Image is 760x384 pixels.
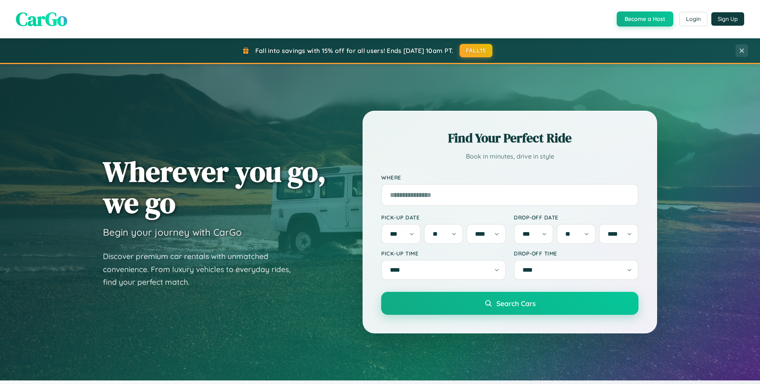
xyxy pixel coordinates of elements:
[617,11,673,26] button: Become a Host
[255,47,454,55] span: Fall into savings with 15% off for all users! Ends [DATE] 10am PT.
[496,299,536,308] span: Search Cars
[16,6,67,32] span: CarGo
[103,250,301,289] p: Discover premium car rentals with unmatched convenience. From luxury vehicles to everyday rides, ...
[381,250,506,257] label: Pick-up Time
[514,214,638,221] label: Drop-off Date
[381,214,506,221] label: Pick-up Date
[679,12,707,26] button: Login
[460,44,493,57] button: FALL15
[381,151,638,162] p: Book in minutes, drive in style
[103,226,242,238] h3: Begin your journey with CarGo
[381,292,638,315] button: Search Cars
[381,129,638,147] h2: Find Your Perfect Ride
[103,156,326,218] h1: Wherever you go, we go
[711,12,744,26] button: Sign Up
[514,250,638,257] label: Drop-off Time
[381,174,638,181] label: Where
